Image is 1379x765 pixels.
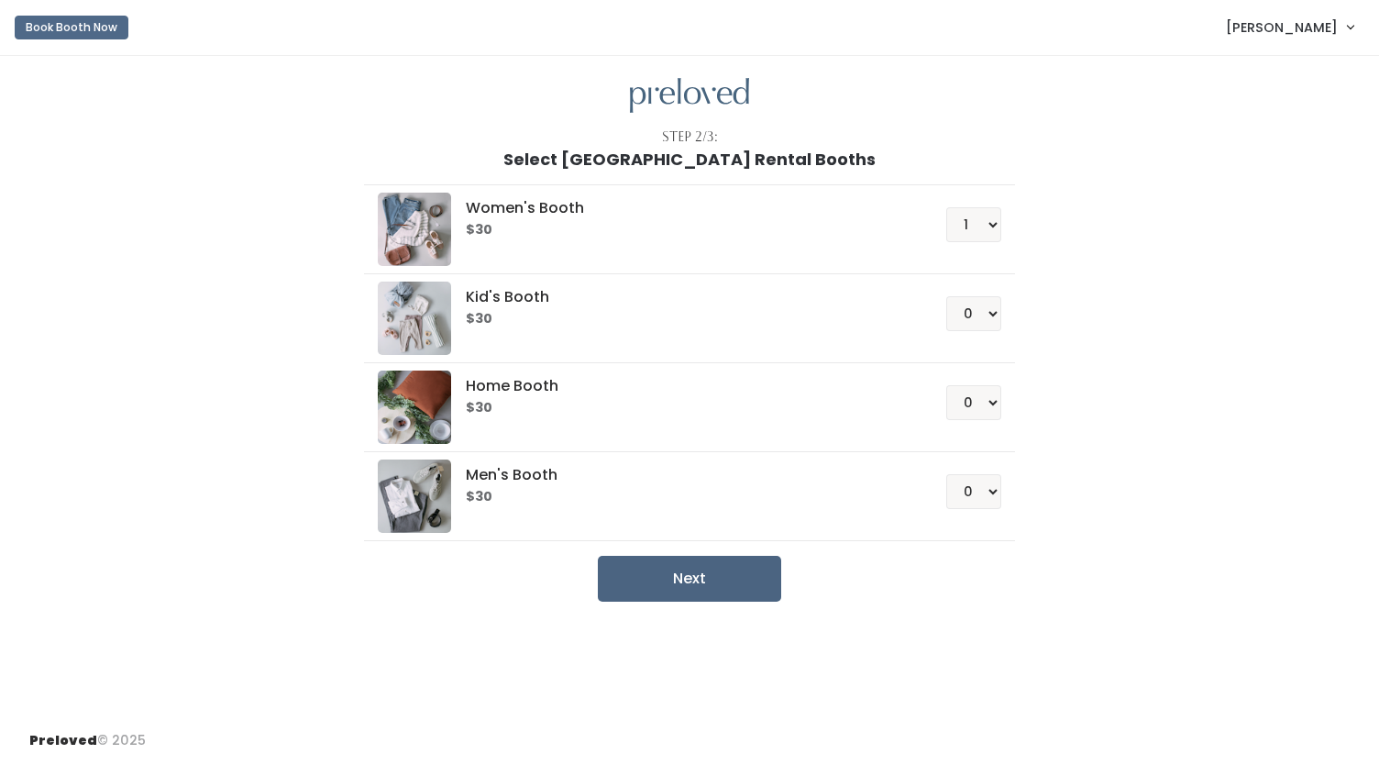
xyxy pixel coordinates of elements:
[662,127,718,147] div: Step 2/3:
[29,731,97,749] span: Preloved
[29,716,146,750] div: © 2025
[378,282,451,355] img: preloved logo
[466,223,901,238] h6: $30
[378,371,451,444] img: preloved logo
[378,193,451,266] img: preloved logo
[503,150,876,169] h1: Select [GEOGRAPHIC_DATA] Rental Booths
[466,401,901,416] h6: $30
[378,460,451,533] img: preloved logo
[15,7,128,48] a: Book Booth Now
[466,490,901,504] h6: $30
[15,16,128,39] button: Book Booth Now
[630,78,749,114] img: preloved logo
[1226,17,1338,38] span: [PERSON_NAME]
[466,200,901,216] h5: Women's Booth
[466,378,901,394] h5: Home Booth
[466,312,901,327] h6: $30
[466,289,901,305] h5: Kid's Booth
[466,467,901,483] h5: Men's Booth
[1208,7,1372,47] a: [PERSON_NAME]
[598,556,781,602] button: Next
